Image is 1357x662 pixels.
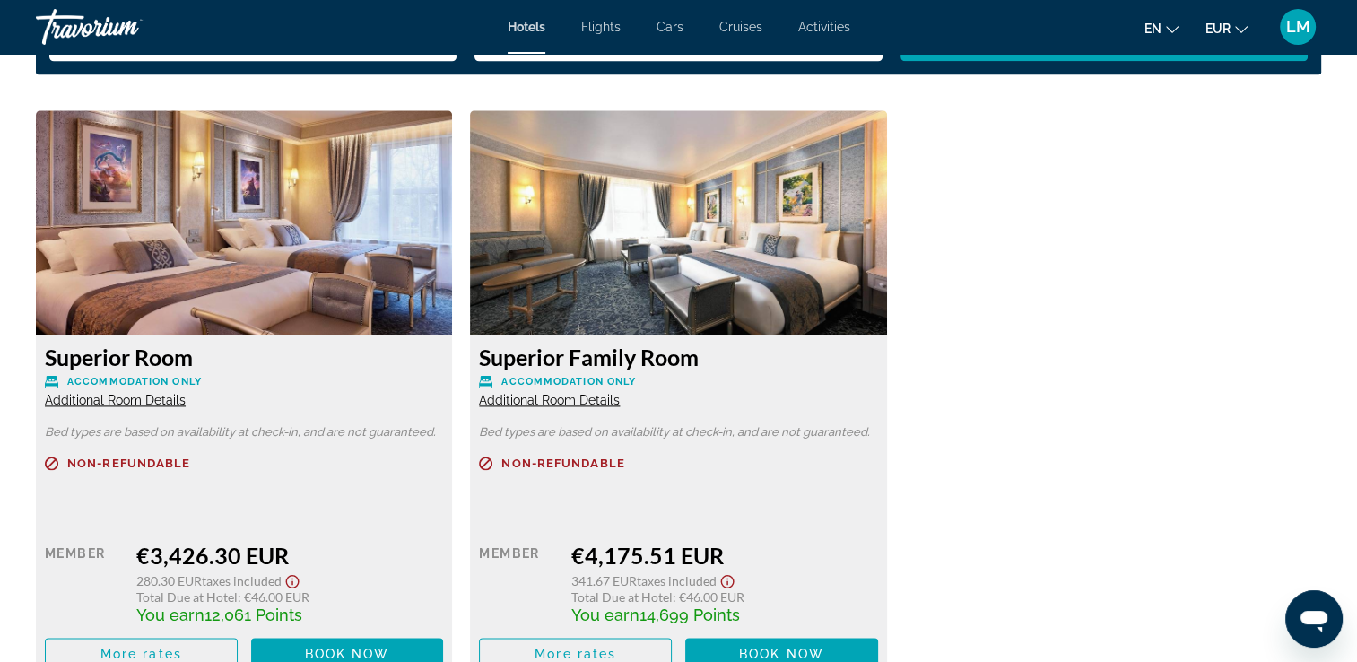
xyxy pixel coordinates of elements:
button: Change language [1144,15,1179,41]
a: Travorium [36,4,215,50]
button: User Menu [1274,8,1321,46]
span: Taxes included [637,573,717,588]
div: : €46.00 EUR [136,589,443,605]
span: LM [1286,18,1310,36]
button: Show Taxes and Fees disclaimer [282,569,303,589]
span: You earn [571,605,639,624]
span: More rates [535,647,616,661]
span: EUR [1205,22,1231,36]
a: Cruises [719,20,762,34]
span: Book now [739,647,824,661]
a: Cars [657,20,683,34]
div: Member [479,542,557,624]
span: 280.30 EUR [136,573,202,588]
p: Bed types are based on availability at check-in, and are not guaranteed. [45,426,443,439]
span: 12,061 Points [204,605,302,624]
div: €3,426.30 EUR [136,542,443,569]
span: Non-refundable [501,457,624,469]
span: Additional Room Details [45,393,186,407]
div: €4,175.51 EUR [571,542,878,569]
iframe: Bouton de lancement de la fenêtre de messagerie [1285,590,1343,648]
span: 14,699 Points [639,605,740,624]
img: 3224e44e-2da3-49ff-b60e-860416548728.jpeg [470,110,886,335]
button: Show Taxes and Fees disclaimer [717,569,738,589]
h3: Superior Room [45,344,443,370]
span: Accommodation Only [501,376,636,388]
div: Search widget [49,16,1308,61]
span: 341.67 EUR [571,573,637,588]
img: 20d05501-317c-415d-805a-ab893085d834.jpeg [36,110,452,335]
a: Activities [798,20,850,34]
span: Book now [305,647,390,661]
span: Non-refundable [67,457,190,469]
span: Total Due at Hotel [571,589,673,605]
div: : €46.00 EUR [571,589,878,605]
span: You earn [136,605,204,624]
span: Accommodation Only [67,376,202,388]
span: More rates [100,647,182,661]
a: Hotels [508,20,545,34]
div: Member [45,542,123,624]
p: Bed types are based on availability at check-in, and are not guaranteed. [479,426,877,439]
span: en [1144,22,1161,36]
button: Change currency [1205,15,1248,41]
span: Taxes included [202,573,282,588]
h3: Superior Family Room [479,344,877,370]
a: Flights [581,20,621,34]
button: Check-in date: Dec 20, 2025 Check-out date: Dec 22, 2025 [49,16,457,61]
span: Additional Room Details [479,393,620,407]
span: Total Due at Hotel [136,589,238,605]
